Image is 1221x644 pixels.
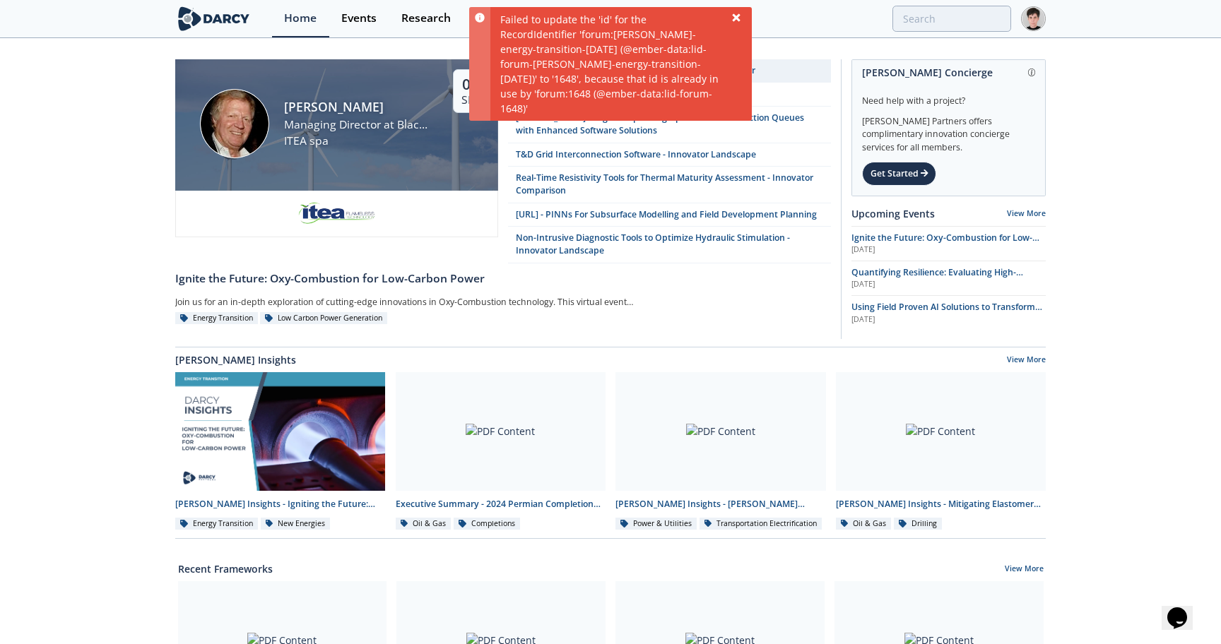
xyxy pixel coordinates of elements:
[831,372,1051,531] a: PDF Content [PERSON_NAME] Insights - Mitigating Elastomer Swelling Issue in Downhole Drilling Mud...
[341,13,377,24] div: Events
[200,89,269,158] img: Patrick Imeson
[615,518,697,530] div: Power & Utilities
[851,206,935,221] a: Upcoming Events
[1007,354,1046,367] a: View More
[175,312,258,325] div: Energy Transition
[490,7,752,121] div: Failed to update the 'id' for the RecordIdentifier 'forum:[PERSON_NAME]-energy-transition-[DATE] ...
[610,372,831,531] a: PDF Content [PERSON_NAME] Insights - [PERSON_NAME] Insights - Bidirectional EV Charging Power & U...
[851,301,1042,326] span: Using Field Proven AI Solutions to Transform Safety Programs
[516,64,755,77] div: Ignite the Future: Oxy-Combustion for Low-Carbon Power
[1021,6,1046,31] img: Profile
[1162,588,1207,630] iframe: chat widget
[615,498,826,511] div: [PERSON_NAME] Insights - [PERSON_NAME] Insights - Bidirectional EV Charging
[1028,68,1036,76] img: information.svg
[297,198,377,227] img: e2203200-5b7a-4eed-a60e-128142053302
[851,266,1023,291] span: Quantifying Resilience: Evaluating High-Impact, Low-Frequency (HILF) Events
[892,6,1011,32] input: Advanced Search
[851,279,1046,290] div: [DATE]
[170,372,391,531] a: Darcy Insights - Igniting the Future: Oxy-Combustion for Low-carbon power preview [PERSON_NAME] I...
[396,498,606,511] div: Executive Summary - 2024 Permian Completion Design Roundtable - [US_STATE][GEOGRAPHIC_DATA]
[178,561,273,576] a: Recent Frameworks
[175,59,498,263] a: Patrick Imeson [PERSON_NAME] Managing Director at Black Diamond Financial Group ITEA spa 02 Sep
[284,117,428,133] div: Managing Director at Black Diamond Financial Group
[461,93,480,107] div: Sep
[175,518,258,530] div: Energy Transition
[851,244,1046,256] div: [DATE]
[284,13,317,24] div: Home
[862,60,1035,85] div: [PERSON_NAME] Concierge
[508,203,831,227] a: [URL] - PINNs For Subsurface Modelling and Field Development Planning
[391,372,611,531] a: PDF Content Executive Summary - 2024 Permian Completion Design Roundtable - [US_STATE][GEOGRAPHIC...
[454,518,520,530] div: Completions
[1005,563,1044,576] a: View More
[851,232,1046,256] a: Ignite the Future: Oxy-Combustion for Low-Carbon Power [DATE]
[851,314,1046,326] div: [DATE]
[731,12,742,23] div: Dismiss this notification
[851,266,1046,290] a: Quantifying Resilience: Evaluating High-Impact, Low-Frequency (HILF) Events [DATE]
[700,518,822,530] div: Transportation Electrification
[508,167,831,203] a: Real-Time Resistivity Tools for Thermal Maturity Assessment - Innovator Comparison
[260,312,387,325] div: Low Carbon Power Generation
[396,518,452,530] div: Oil & Gas
[461,75,480,93] div: 02
[175,498,386,511] div: [PERSON_NAME] Insights - Igniting the Future: Oxy-Combustion for Low-carbon power
[851,301,1046,325] a: Using Field Proven AI Solutions to Transform Safety Programs [DATE]
[862,162,936,186] div: Get Started
[284,97,428,116] div: [PERSON_NAME]
[284,133,428,150] div: ITEA spa
[862,107,1035,154] div: [PERSON_NAME] Partners offers complimentary innovation concierge services for all members.
[175,263,831,287] a: Ignite the Future: Oxy-Combustion for Low-Carbon Power
[836,498,1046,511] div: [PERSON_NAME] Insights - Mitigating Elastomer Swelling Issue in Downhole Drilling Mud Motors
[851,232,1039,256] span: Ignite the Future: Oxy-Combustion for Low-Carbon Power
[175,6,252,31] img: logo-wide.svg
[508,143,831,167] a: T&D Grid Interconnection Software - Innovator Landscape
[175,270,831,287] div: Ignite the Future: Oxy-Combustion for Low-Carbon Power
[862,85,1035,107] div: Need help with a project?
[175,352,296,367] a: [PERSON_NAME] Insights
[261,518,331,530] div: New Energies
[175,292,650,312] div: Join us for an in-depth exploration of cutting-edge innovations in Oxy-Combustion technology. Thi...
[894,518,942,530] div: Drilling
[508,227,831,263] a: Non-Intrusive Diagnostic Tools to Optimize Hydraulic Stimulation - Innovator Landscape
[1007,208,1046,218] a: View More
[836,518,892,530] div: Oil & Gas
[401,13,451,24] div: Research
